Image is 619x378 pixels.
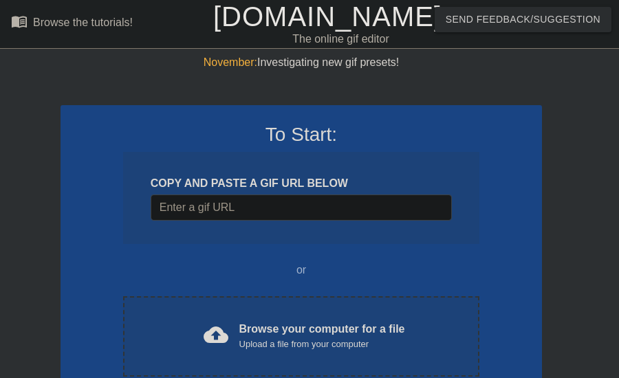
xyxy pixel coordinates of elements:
[11,13,28,30] span: menu_book
[213,1,442,32] a: [DOMAIN_NAME]
[204,56,257,68] span: November:
[213,31,468,47] div: The online gif editor
[239,337,405,351] div: Upload a file from your computer
[61,54,542,71] div: Investigating new gif presets!
[11,13,133,34] a: Browse the tutorials!
[435,7,611,32] button: Send Feedback/Suggestion
[239,321,405,351] div: Browse your computer for a file
[151,175,452,192] div: COPY AND PASTE A GIF URL BELOW
[33,16,133,28] div: Browse the tutorials!
[96,262,506,278] div: or
[204,322,228,347] span: cloud_upload
[446,11,600,28] span: Send Feedback/Suggestion
[78,123,524,146] h3: To Start:
[151,194,452,221] input: Username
